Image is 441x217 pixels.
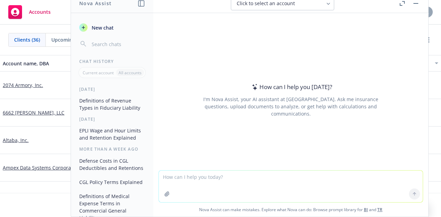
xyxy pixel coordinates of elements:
a: TR [377,207,382,213]
button: New chat [76,21,148,34]
div: How can I help you [DATE]? [250,83,332,91]
p: All accounts [119,70,142,76]
div: Account name, DBA [3,60,78,67]
a: Ampex Data Systems Corporation [3,164,80,171]
a: more [424,36,433,44]
div: [DATE] [71,86,153,92]
span: Accounts [29,9,51,15]
a: Accounts [6,2,53,22]
p: Current account [83,70,114,76]
span: Clients (36) [14,36,40,43]
button: CGL Policy Terms Explained [76,176,148,188]
button: Definitions of Revenue Types in Fiduciary Liability [76,95,148,113]
span: Upcoming renewals (0) [51,36,104,43]
a: Aquantia Corp. [3,192,38,199]
input: Search chats [90,39,145,49]
div: More than a week ago [71,146,153,152]
button: EPLI Wage and Hour Limits and Retention Explained [76,125,148,143]
button: Defense Costs in CGL Deductibles and Retentions [76,155,148,174]
a: 2074 Armory, Inc. [3,82,43,89]
span: Nova Assist can make mistakes. Explore what Nova can do: Browse prompt library for and [156,203,425,217]
a: Altaba, Inc. [3,137,29,144]
a: 6662 [PERSON_NAME], LLC [3,109,64,116]
a: BI [364,207,368,213]
span: New chat [90,24,114,31]
div: I'm Nova Assist, your AI assistant at [GEOGRAPHIC_DATA]. Ask me insurance questions, upload docum... [194,96,388,117]
div: Chat History [71,58,153,64]
div: [DATE] [71,116,153,122]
